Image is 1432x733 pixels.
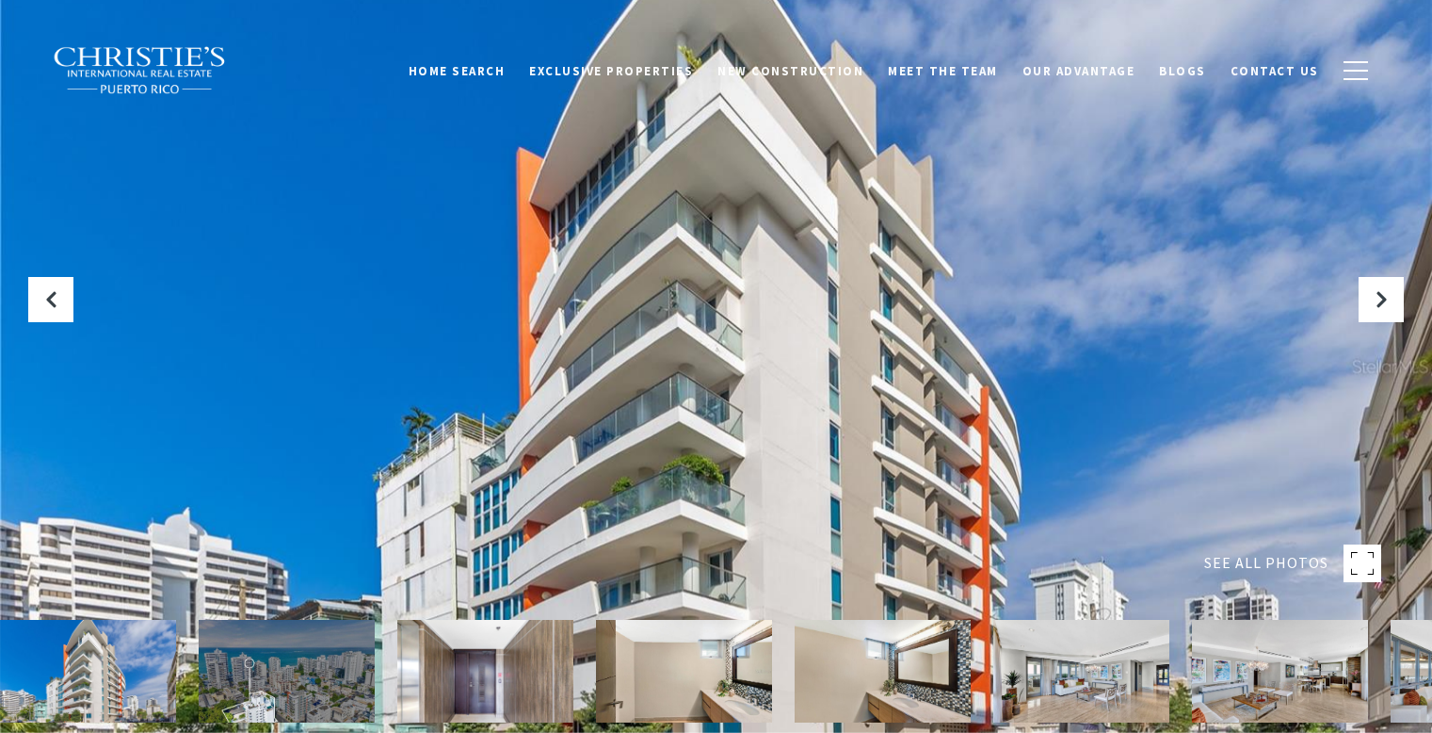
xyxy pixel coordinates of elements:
[53,46,228,95] img: Christie's International Real Estate black text logo
[717,61,863,77] span: New Construction
[993,620,1169,723] img: 64 AVE. DE DIEGO #601
[1010,52,1148,88] a: Our Advantage
[1159,61,1206,77] span: Blogs
[795,620,971,723] img: 64 AVE. DE DIEGO #601
[529,61,693,77] span: Exclusive Properties
[199,620,375,723] img: 64 AVE. DE DIEGO #601
[396,52,518,88] a: Home Search
[397,620,573,723] img: 64 AVE. DE DIEGO #601
[1231,61,1319,77] span: Contact Us
[876,52,1010,88] a: Meet the Team
[1147,52,1218,88] a: Blogs
[705,52,876,88] a: New Construction
[596,620,772,723] img: 64 AVE. DE DIEGO #601
[1204,551,1328,576] span: SEE ALL PHOTOS
[517,52,705,88] a: Exclusive Properties
[1022,61,1135,77] span: Our Advantage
